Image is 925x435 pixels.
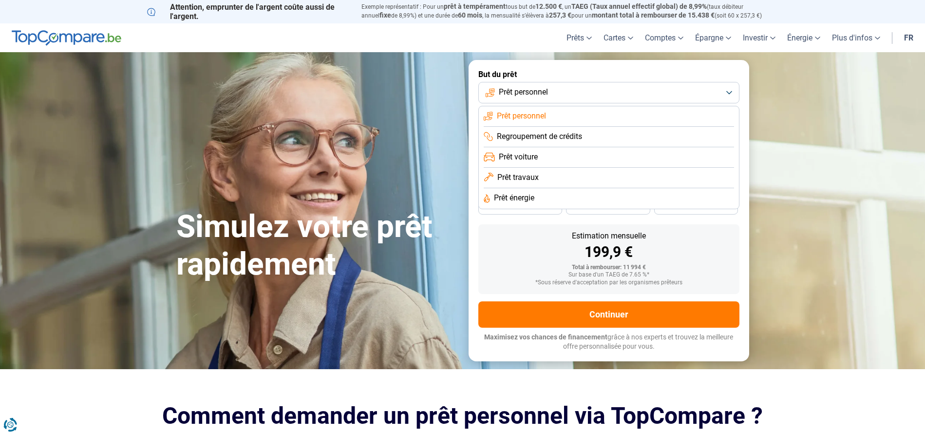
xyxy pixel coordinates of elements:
[478,333,739,352] p: grâce à nos experts et trouvez la meilleure offre personnalisée pour vous.
[458,11,482,19] span: 60 mois
[535,2,562,10] span: 12.500 €
[597,204,619,210] span: 30 mois
[497,131,582,142] span: Regroupement de crédits
[486,264,732,271] div: Total à rembourser: 11 994 €
[147,2,350,21] p: Attention, emprunter de l'argent coûte aussi de l'argent.
[176,208,457,283] h1: Simulez votre prêt rapidement
[486,232,732,240] div: Estimation mensuelle
[494,193,534,203] span: Prêt énergie
[737,23,781,52] a: Investir
[444,2,506,10] span: prêt à tempérament
[486,245,732,259] div: 199,9 €
[484,333,607,341] span: Maximisez vos chances de financement
[639,23,689,52] a: Comptes
[486,272,732,278] div: Sur base d'un TAEG de 7.65 %*
[12,30,121,46] img: TopCompare
[592,11,715,19] span: montant total à rembourser de 15.438 €
[510,204,531,210] span: 36 mois
[478,301,739,328] button: Continuer
[379,11,391,19] span: fixe
[781,23,826,52] a: Énergie
[571,2,707,10] span: TAEG (Taux annuel effectif global) de 8,99%
[478,82,739,103] button: Prêt personnel
[361,2,778,20] p: Exemple représentatif : Pour un tous but de , un (taux débiteur annuel de 8,99%) et une durée de ...
[598,23,639,52] a: Cartes
[497,111,546,121] span: Prêt personnel
[486,279,732,286] div: *Sous réserve d'acceptation par les organismes prêteurs
[561,23,598,52] a: Prêts
[685,204,707,210] span: 24 mois
[826,23,886,52] a: Plus d'infos
[549,11,571,19] span: 257,3 €
[147,402,778,429] h2: Comment demander un prêt personnel via TopCompare ?
[499,87,548,98] span: Prêt personnel
[497,172,539,183] span: Prêt travaux
[898,23,919,52] a: fr
[499,152,538,162] span: Prêt voiture
[478,70,739,79] label: But du prêt
[689,23,737,52] a: Épargne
